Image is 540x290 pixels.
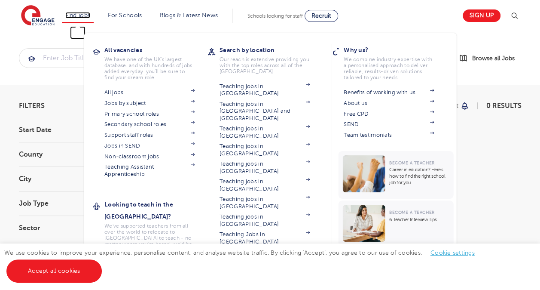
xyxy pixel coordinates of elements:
[344,121,434,128] a: SEND
[389,160,434,165] span: Become a Teacher
[220,196,310,210] a: Teaching jobs in [GEOGRAPHIC_DATA]
[21,5,55,27] img: Engage Education
[311,12,331,19] span: Recruit
[344,44,447,56] h3: Why us?
[4,250,483,274] span: We use cookies to improve your experience, personalise content, and analyse website traffic. By c...
[220,83,310,97] a: Teaching jobs in [GEOGRAPHIC_DATA]
[104,153,195,160] a: Non-classroom jobs
[459,53,522,63] a: Browse all Jobs
[104,44,207,80] a: All vacanciesWe have one of the UK's largest database. and with hundreds of jobs added everyday. ...
[104,142,195,149] a: Jobs in SEND
[344,44,447,80] a: Why us?We combine industry expertise with a personalised approach to deliver reliable, results-dr...
[104,198,207,259] a: Looking to teach in the [GEOGRAPHIC_DATA]?We've supported teachers from all over the world to rel...
[220,125,310,139] a: Teaching jobs in [GEOGRAPHIC_DATA]
[338,201,455,246] a: Become a Teacher6 Teacher Interview Tips
[344,56,434,80] p: We combine industry expertise with a personalised approach to deliver reliable, results-driven so...
[344,132,434,139] a: Team testimonials
[104,164,195,178] a: Teaching Assistant Apprenticeship
[220,56,310,74] p: Our reach is extensive providing you with the top roles across all of the [GEOGRAPHIC_DATA]
[247,13,303,19] span: Schools looking for staff
[65,12,91,19] a: Find jobs
[220,178,310,192] a: Teaching jobs in [GEOGRAPHIC_DATA]
[389,210,434,215] span: Become a Teacher
[104,56,195,80] p: We have one of the UK's largest database. and with hundreds of jobs added everyday. you'll be sur...
[389,216,449,223] p: 6 Teacher Interview Tips
[108,12,142,19] a: For Schools
[19,126,113,133] h3: Start Date
[220,213,310,228] a: Teaching jobs in [GEOGRAPHIC_DATA]
[430,250,475,256] a: Cookie settings
[104,89,195,96] a: All jobs
[472,53,515,63] span: Browse all Jobs
[19,225,113,231] h3: Sector
[104,121,195,128] a: Secondary school roles
[220,160,310,175] a: Teaching jobs in [GEOGRAPHIC_DATA]
[160,12,218,19] a: Blogs & Latest News
[19,200,113,207] h3: Job Type
[220,44,323,56] h3: Search by location
[104,44,207,56] h3: All vacancies
[220,44,323,74] a: Search by locationOur reach is extensive providing you with the top roles across all of the [GEOG...
[19,102,45,109] span: Filters
[338,151,455,199] a: Become a TeacherCareer in education? Here’s how to find the right school job for you
[344,100,434,107] a: About us
[220,231,310,245] a: Teaching Jobs in [GEOGRAPHIC_DATA]
[220,143,310,157] a: Teaching jobs in [GEOGRAPHIC_DATA]
[305,10,338,22] a: Recruit
[6,259,102,283] a: Accept all cookies
[104,111,195,117] a: Primary school roles
[344,111,434,117] a: Free CPD
[344,89,434,96] a: Benefits of working with us
[463,9,500,22] a: Sign up
[220,101,310,122] a: Teaching jobs in [GEOGRAPHIC_DATA] and [GEOGRAPHIC_DATA]
[19,48,427,68] div: Submit
[389,167,449,186] p: Career in education? Here’s how to find the right school job for you
[104,223,195,259] p: We've supported teachers from all over the world to relocate to [GEOGRAPHIC_DATA] to teach - no m...
[104,132,195,139] a: Support staff roles
[19,176,113,182] h3: City
[104,198,207,222] h3: Looking to teach in the [GEOGRAPHIC_DATA]?
[104,100,195,107] a: Jobs by subject
[486,102,522,110] span: 0 results
[19,151,113,158] h3: County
